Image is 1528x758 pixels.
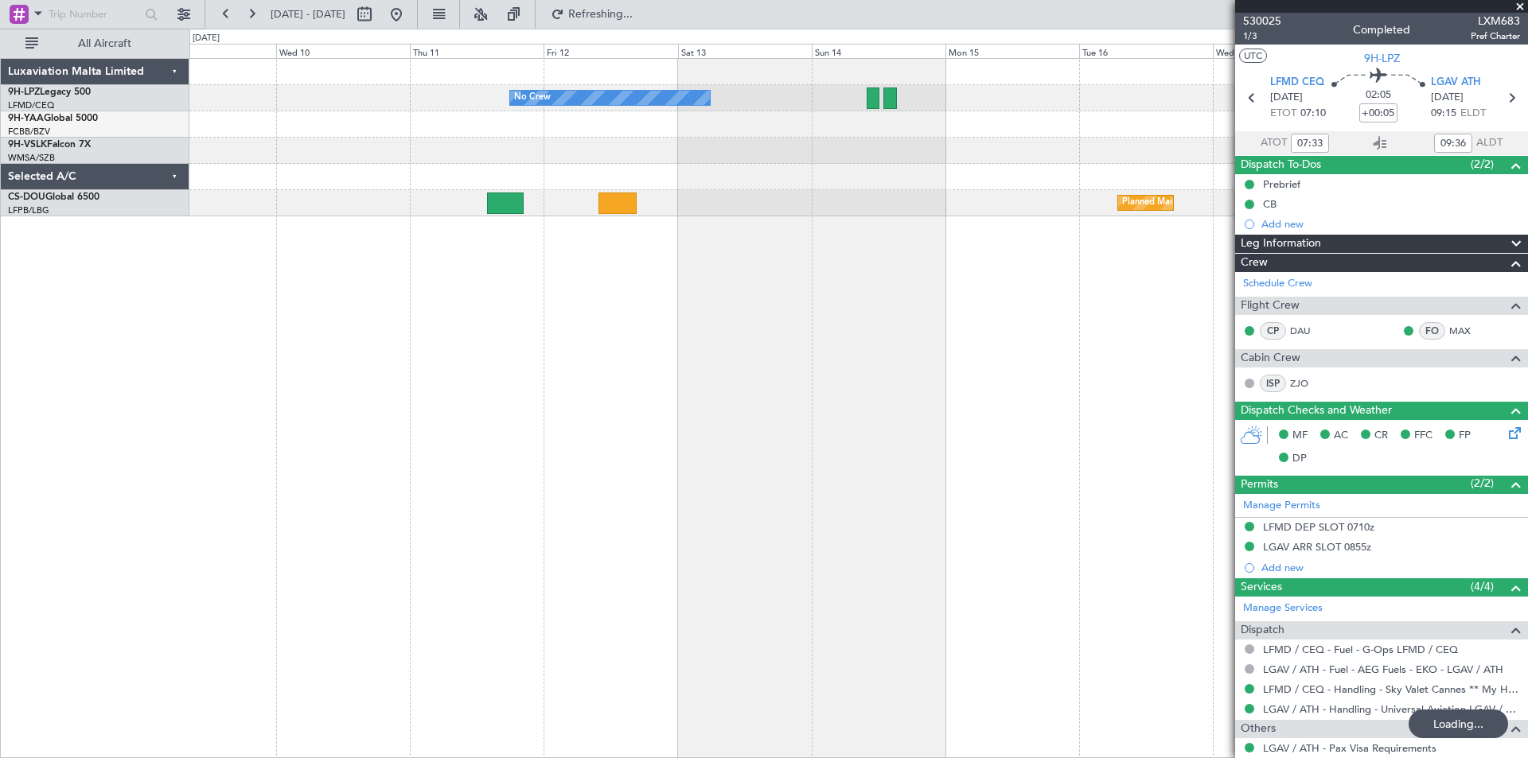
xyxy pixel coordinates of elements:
a: LGAV / ATH - Handling - Universal Aviation LGAV / ATH [1263,702,1520,716]
span: 9H-LPZ [1364,50,1400,67]
span: Permits [1241,476,1278,494]
a: ZJO [1290,376,1326,391]
span: [DATE] - [DATE] [271,7,345,21]
a: Manage Permits [1243,498,1320,514]
div: Sun 14 [812,44,945,58]
span: 9H-VSLK [8,140,47,150]
span: (2/2) [1471,156,1494,173]
div: Add new [1261,561,1520,574]
div: Tue 9 [142,44,276,58]
span: 02:05 [1366,87,1391,103]
input: --:-- [1434,134,1472,153]
span: AC [1334,428,1348,444]
span: Others [1241,720,1276,738]
span: [DATE] [1431,90,1464,106]
div: Loading... [1409,709,1508,738]
span: [DATE] [1270,90,1303,106]
span: Leg Information [1241,235,1321,253]
input: Trip Number [49,2,140,26]
div: No Crew [514,86,551,110]
span: FP [1459,428,1471,444]
button: Refreshing... [544,2,639,27]
div: FO [1419,322,1445,340]
span: Dispatch Checks and Weather [1241,402,1392,420]
div: Fri 12 [544,44,677,58]
a: DAU [1290,324,1326,338]
span: ATOT [1261,135,1287,151]
span: Services [1241,578,1282,597]
a: WMSA/SZB [8,152,55,164]
a: 9H-VSLKFalcon 7X [8,140,91,150]
span: 07:10 [1300,106,1326,122]
div: CB [1263,197,1277,211]
span: Cabin Crew [1241,349,1300,367]
div: ISP [1260,375,1286,392]
a: 9H-YAAGlobal 5000 [8,114,98,123]
span: ETOT [1270,106,1296,122]
div: Planned Maint [GEOGRAPHIC_DATA] ([GEOGRAPHIC_DATA]) [1122,191,1373,215]
a: MAX [1449,324,1485,338]
span: (2/2) [1471,475,1494,492]
span: Refreshing... [567,9,634,20]
div: Mon 15 [945,44,1079,58]
span: (4/4) [1471,578,1494,595]
a: LFPB/LBG [8,204,49,216]
span: FFC [1414,428,1432,444]
span: Dispatch [1241,621,1284,639]
a: Manage Services [1243,601,1323,616]
div: Prebrief [1263,177,1300,191]
button: All Aircraft [18,31,173,56]
div: [DATE] [193,32,220,45]
a: LFMD / CEQ - Fuel - G-Ops LFMD / CEQ [1263,643,1458,656]
span: Dispatch To-Dos [1241,156,1321,174]
div: Sat 13 [678,44,812,58]
span: All Aircraft [41,38,168,49]
span: CS-DOU [8,192,45,202]
a: LFMD / CEQ - Handling - Sky Valet Cannes ** My Handling**LFMD / CEQ [1263,682,1520,696]
a: LFMD/CEQ [8,99,54,111]
a: CS-DOUGlobal 6500 [8,192,99,202]
span: LGAV ATH [1431,75,1481,91]
a: Schedule Crew [1243,276,1312,292]
span: LFMD CEQ [1270,75,1324,91]
span: 9H-YAA [8,114,44,123]
div: Completed [1353,21,1410,38]
span: Crew [1241,254,1268,272]
span: 530025 [1243,13,1281,29]
span: ELDT [1460,106,1486,122]
span: Pref Charter [1471,29,1520,43]
span: MF [1292,428,1308,444]
input: --:-- [1291,134,1329,153]
div: LGAV ARR SLOT 0855z [1263,540,1371,554]
a: LGAV / ATH - Fuel - AEG Fuels - EKO - LGAV / ATH [1263,663,1503,676]
span: CR [1374,428,1388,444]
div: Tue 16 [1079,44,1213,58]
span: 1/3 [1243,29,1281,43]
div: Add new [1261,217,1520,231]
span: DP [1292,451,1307,467]
div: CP [1260,322,1286,340]
span: LXM683 [1471,13,1520,29]
a: FCBB/BZV [8,126,50,138]
div: Thu 11 [410,44,544,58]
div: LFMD DEP SLOT 0710z [1263,520,1374,534]
a: LGAV / ATH - Pax Visa Requirements [1263,741,1436,755]
span: 09:15 [1431,106,1456,122]
span: 9H-LPZ [8,87,40,97]
span: ALDT [1476,135,1503,151]
div: Wed 10 [276,44,410,58]
button: UTC [1239,49,1267,63]
div: Wed 17 [1213,44,1347,58]
a: 9H-LPZLegacy 500 [8,87,91,97]
span: Flight Crew [1241,297,1300,315]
